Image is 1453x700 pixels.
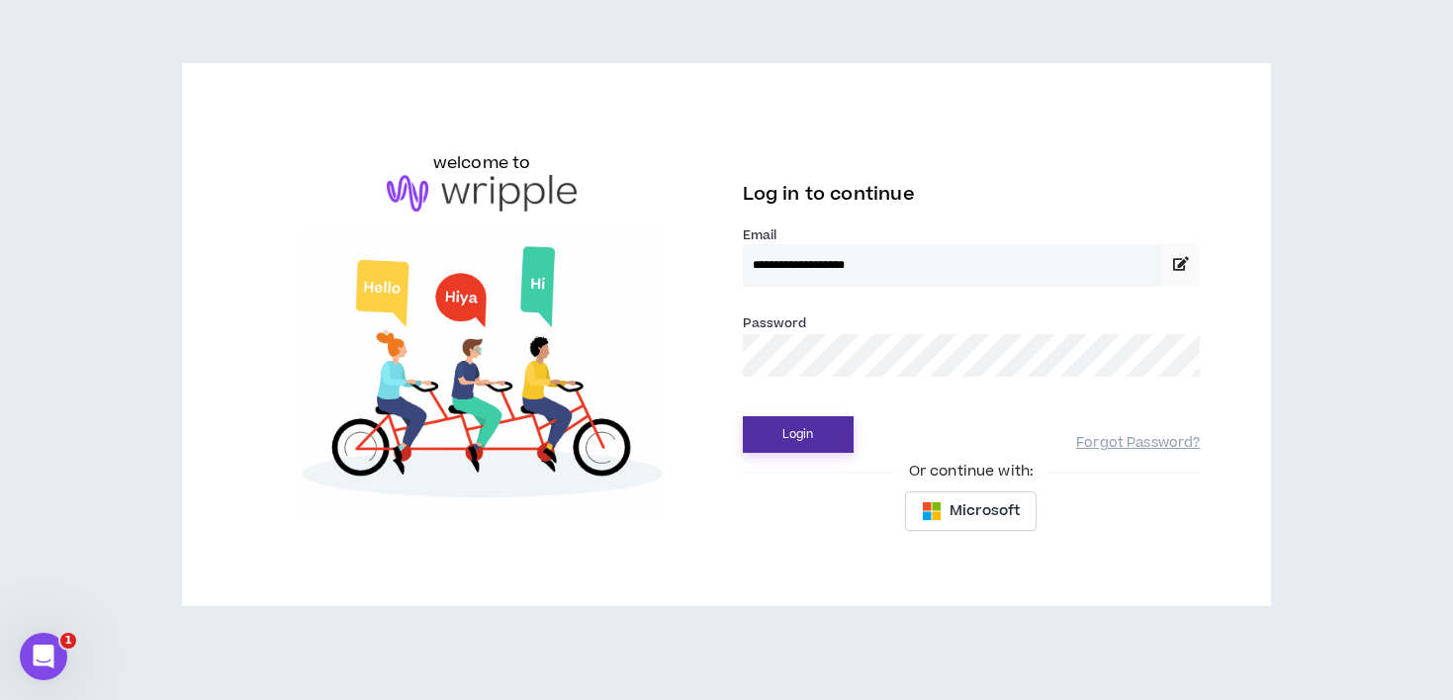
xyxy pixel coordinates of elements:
label: Email [743,226,1201,244]
span: Log in to continue [743,182,915,207]
label: Password [743,314,807,332]
span: Or continue with: [895,461,1047,482]
iframe: Intercom live chat [20,633,67,680]
button: Microsoft [905,491,1037,531]
h6: welcome to [433,151,531,175]
img: logo-brand.png [387,175,577,213]
span: Microsoft [950,500,1020,522]
img: Welcome to Wripple [253,231,711,518]
a: Forgot Password? [1076,434,1200,453]
span: 1 [60,633,76,649]
button: Login [743,416,854,453]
